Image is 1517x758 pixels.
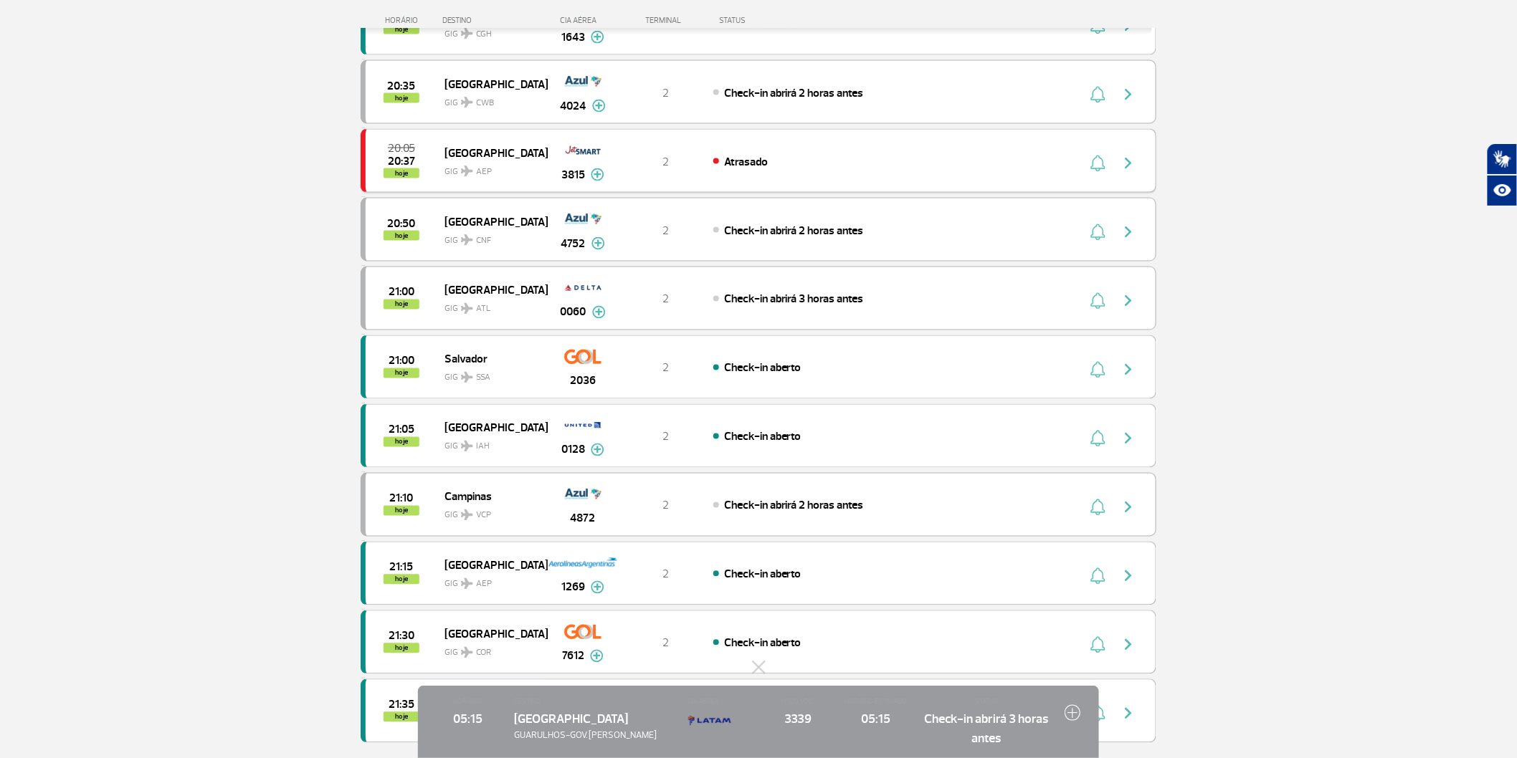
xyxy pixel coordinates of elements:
span: DESTINO [514,696,674,706]
span: AEP [476,165,492,178]
img: destiny_airplane.svg [461,578,473,590]
span: hoje [384,643,419,653]
img: destiny_airplane.svg [461,372,473,383]
img: seta-direita-painel-voo.svg [1120,86,1137,103]
img: destiny_airplane.svg [461,647,473,658]
div: TERMINAL [619,16,712,25]
img: sino-painel-voo.svg [1090,499,1105,516]
img: sino-painel-voo.svg [1090,155,1105,172]
span: 2 [662,155,669,169]
span: STATUS [923,696,1050,706]
span: [GEOGRAPHIC_DATA] [444,418,536,437]
span: 4872 [571,510,596,527]
span: [GEOGRAPHIC_DATA] [444,212,536,231]
img: seta-direita-painel-voo.svg [1120,361,1137,378]
span: 2036 [570,373,596,390]
span: 2 [662,86,669,100]
span: Check-in abrirá 2 horas antes [724,499,864,513]
span: 05:15 [845,709,908,728]
span: 2 [662,499,669,513]
div: Plugin de acessibilidade da Hand Talk. [1487,143,1517,206]
span: 0060 [561,304,586,321]
span: 2025-08-26 21:30:00 [389,631,414,641]
span: 2 [662,292,669,307]
span: GIG [444,502,536,522]
img: destiny_airplane.svg [461,165,473,177]
span: Check-in abrirá 2 horas antes [724,86,864,100]
span: GIG [444,295,536,316]
img: destiny_airplane.svg [461,509,473,521]
img: mais-info-painel-voo.svg [591,31,604,44]
span: 2025-08-26 20:50:00 [388,219,416,229]
img: destiny_airplane.svg [461,303,473,315]
span: [GEOGRAPHIC_DATA] [514,711,628,726]
span: 2025-08-26 21:00:00 [389,287,414,297]
span: 2025-08-26 20:35:00 [388,81,416,91]
span: 2 [662,567,669,582]
span: HORÁRIO [436,696,500,706]
span: GIG [444,226,536,247]
div: STATUS [712,16,829,25]
span: Check-in aberto [724,430,802,444]
img: sino-painel-voo.svg [1090,430,1105,447]
img: seta-direita-painel-voo.svg [1120,499,1137,516]
img: sino-painel-voo.svg [1090,86,1105,103]
span: hoje [384,575,419,585]
span: hoje [384,231,419,241]
span: 2025-08-26 21:05:00 [389,425,414,435]
span: GIG [444,89,536,110]
span: Check-in abrirá 3 horas antes [923,709,1050,747]
span: GIG [444,639,536,660]
img: sino-painel-voo.svg [1090,567,1105,585]
img: seta-direita-painel-voo.svg [1120,155,1137,172]
span: 2025-08-26 20:05:00 [388,143,415,153]
span: GIG [444,570,536,591]
div: CIA AÉREA [547,16,619,25]
span: 2025-08-26 21:00:00 [389,356,414,366]
img: seta-direita-painel-voo.svg [1120,636,1137,653]
span: 4024 [561,97,586,115]
span: hoje [384,168,419,178]
span: SSA [476,372,490,385]
span: hoje [384,368,419,378]
span: 2 [662,224,669,238]
span: 2025-08-26 21:10:00 [390,494,414,504]
span: 05:15 [436,709,500,728]
img: seta-direita-painel-voo.svg [1120,292,1137,310]
div: DESTINO [443,16,548,25]
span: 2 [662,430,669,444]
span: ATL [476,303,490,316]
button: Abrir tradutor de língua de sinais. [1487,143,1517,175]
span: 2025-08-26 20:37:00 [388,156,415,166]
img: sino-painel-voo.svg [1090,292,1105,310]
span: Check-in abrirá 2 horas antes [724,224,864,238]
span: Atrasado [724,155,768,169]
span: HORÁRIO ESTIMADO [845,696,908,706]
span: [GEOGRAPHIC_DATA] [444,143,536,162]
span: 0128 [561,441,585,459]
span: Check-in aberto [724,636,802,651]
span: COR [476,647,491,660]
span: CNF [476,234,491,247]
span: GIG [444,158,536,178]
img: mais-info-painel-voo.svg [591,237,605,250]
img: seta-direita-painel-voo.svg [1120,430,1137,447]
span: 1269 [561,579,585,596]
span: GIG [444,433,536,454]
span: AEP [476,578,492,591]
span: Check-in aberto [724,567,802,582]
span: 2 [662,636,669,651]
img: mais-info-painel-voo.svg [591,443,604,456]
span: hoje [384,506,419,516]
span: 3339 [766,709,830,728]
span: 2025-08-26 21:15:00 [390,562,414,572]
span: GUARULHOS-GOV. [PERSON_NAME] [514,729,674,742]
span: Nº DO VOO [766,696,830,706]
img: sino-painel-voo.svg [1090,361,1105,378]
span: IAH [476,441,490,454]
img: destiny_airplane.svg [461,234,473,246]
div: HORÁRIO [365,16,443,25]
span: 1643 [561,29,585,46]
img: seta-direita-painel-voo.svg [1120,567,1137,585]
button: Abrir recursos assistivos. [1487,175,1517,206]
